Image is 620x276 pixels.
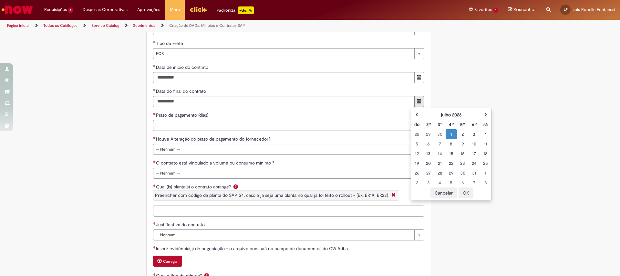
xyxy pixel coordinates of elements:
input: Data de início do contrato 29 September 2025 Monday [153,72,415,83]
div: 25 July 2026 Saturday [481,160,490,166]
div: 02 August 2026 Sunday [413,179,421,186]
button: Mostrar calendário para Data do final do contrato [414,96,424,107]
span: -- Nenhum -- [156,168,411,178]
div: 15 July 2026 Wednesday [447,150,455,157]
th: Quarta-feira [446,120,457,129]
div: Escolher data [411,108,491,200]
div: 18 July 2026 Saturday [481,150,490,157]
span: Necessários [153,136,156,139]
th: Domingo [411,120,422,129]
th: Sábado [480,120,491,129]
div: 22 July 2026 Wednesday [447,160,455,166]
div: 17 July 2026 Friday [470,150,478,157]
div: 07 July 2026 Tuesday [436,141,444,147]
a: Criação de DAGs, Minutas e Contratos SAP [169,23,245,28]
div: 28 July 2026 Tuesday [436,170,444,176]
div: 13 July 2026 Monday [424,150,432,157]
span: FOB [156,48,411,59]
img: ServiceNow [1,3,34,16]
div: 07 August 2026 Friday [470,179,478,186]
span: O contrato está vinculado a volume ou consumo mínimo ? [156,160,275,166]
div: 20 July 2026 Monday [424,160,432,166]
div: 06 August 2026 Thursday [459,179,467,186]
span: More [170,6,180,13]
span: Obrigatório Preenchido [153,89,156,91]
div: 21 July 2026 Tuesday [436,160,444,166]
input: Qual (is) planta(s) o contrato abrange? [153,206,424,217]
span: Favoritos [474,6,492,13]
div: 09 July 2026 Thursday [459,141,467,147]
div: 29 July 2026 Wednesday [447,170,455,176]
div: 29 June 2026 Monday [424,131,432,137]
div: 05 July 2026 Sunday [413,141,421,147]
span: Data de início do contrato [156,64,210,70]
div: 27 July 2026 Monday [424,170,432,176]
div: 31 July 2026 Friday [470,170,478,176]
small: Carregar [163,259,178,264]
span: Necessários [153,160,156,163]
div: 12 July 2026 Sunday [413,150,421,157]
th: Mês anterior [411,110,422,120]
a: Página inicial [7,23,29,28]
a: Rascunhos [508,7,537,13]
div: 01 August 2026 Saturday [481,170,490,176]
div: 08 August 2026 Saturday [481,179,490,186]
div: 04 August 2026 Tuesday [436,179,444,186]
span: Aprovações [137,6,160,13]
span: Obrigatório Preenchido [153,41,156,43]
th: Quinta-feira [457,120,468,129]
span: Ajuda para Qual (is) planta(s) o contrato abrange? [232,184,240,189]
div: 28 June 2026 Sunday [413,131,421,137]
th: Sexta-feira [469,120,480,129]
div: 03 August 2026 Monday [424,179,432,186]
span: 1 [68,7,73,13]
span: Data do final do contrato [156,88,207,94]
p: +GenAi [238,6,254,14]
div: 14 July 2026 Tuesday [436,150,444,157]
span: Necessários [153,222,156,225]
span: Requisições [44,6,67,13]
div: 16 July 2026 Thursday [459,150,467,157]
button: Cancelar [430,187,457,198]
span: Rascunhos [513,6,537,13]
a: Service Catalog [91,23,119,28]
div: 06 July 2026 Monday [424,141,432,147]
div: 30 June 2026 Tuesday [436,131,444,137]
button: Mostrar calendário para Data de início do contrato [414,72,424,83]
div: 05 August 2026 Wednesday [447,179,455,186]
span: Necessários [153,184,156,187]
th: Terça-feira [434,120,445,129]
a: Suprimentos [133,23,155,28]
input: Prazo de pagamento (dias) [153,120,424,131]
ul: Trilhas de página [5,20,408,32]
th: Próximo mês [480,110,491,120]
a: Todos os Catálogos [43,23,77,28]
span: 1 [493,7,498,13]
div: 19 July 2026 Sunday [413,160,421,166]
span: Necessários [153,273,156,276]
span: Tipo de Frete [156,40,184,46]
span: Inserir evidência(s) de negociação - o arquivo constará no campo de documentos do CW Ariba [156,246,349,251]
div: 23 July 2026 Thursday [459,160,467,166]
div: Padroniza [217,6,254,14]
span: -- Nenhum -- [156,230,411,240]
span: Qual (is) planta(s) o contrato abrange? [156,184,232,190]
span: Prazo de pagamento (dias) [156,112,210,118]
button: Carregar anexo de Inserir evidência(s) de negociação - o arquivo constará no campo de documentos ... [153,256,182,267]
div: 04 July 2026 Saturday [481,131,490,137]
span: Necessários [153,112,156,115]
span: Lais Ropelle Fontanesi [573,7,615,12]
div: 08 July 2026 Wednesday [447,141,455,147]
div: 01 July 2026 Wednesday foi selecionado [447,131,455,137]
div: 24 July 2026 Friday [470,160,478,166]
input: Data do final do contrato 01 July 2026 Wednesday [153,96,415,107]
div: 26 July 2026 Sunday [413,170,421,176]
img: click_logo_yellow_360x200.png [190,5,207,14]
span: Justificativa do contrato [156,222,206,228]
button: OK [459,187,473,198]
span: Houve Alteração do prazo de pagamento do fornecedor? [156,136,272,142]
div: 03 July 2026 Friday [470,131,478,137]
th: julho 2026. Alternar mês [423,110,480,120]
span: Necessários [153,246,156,249]
div: 10 July 2026 Friday [470,141,478,147]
